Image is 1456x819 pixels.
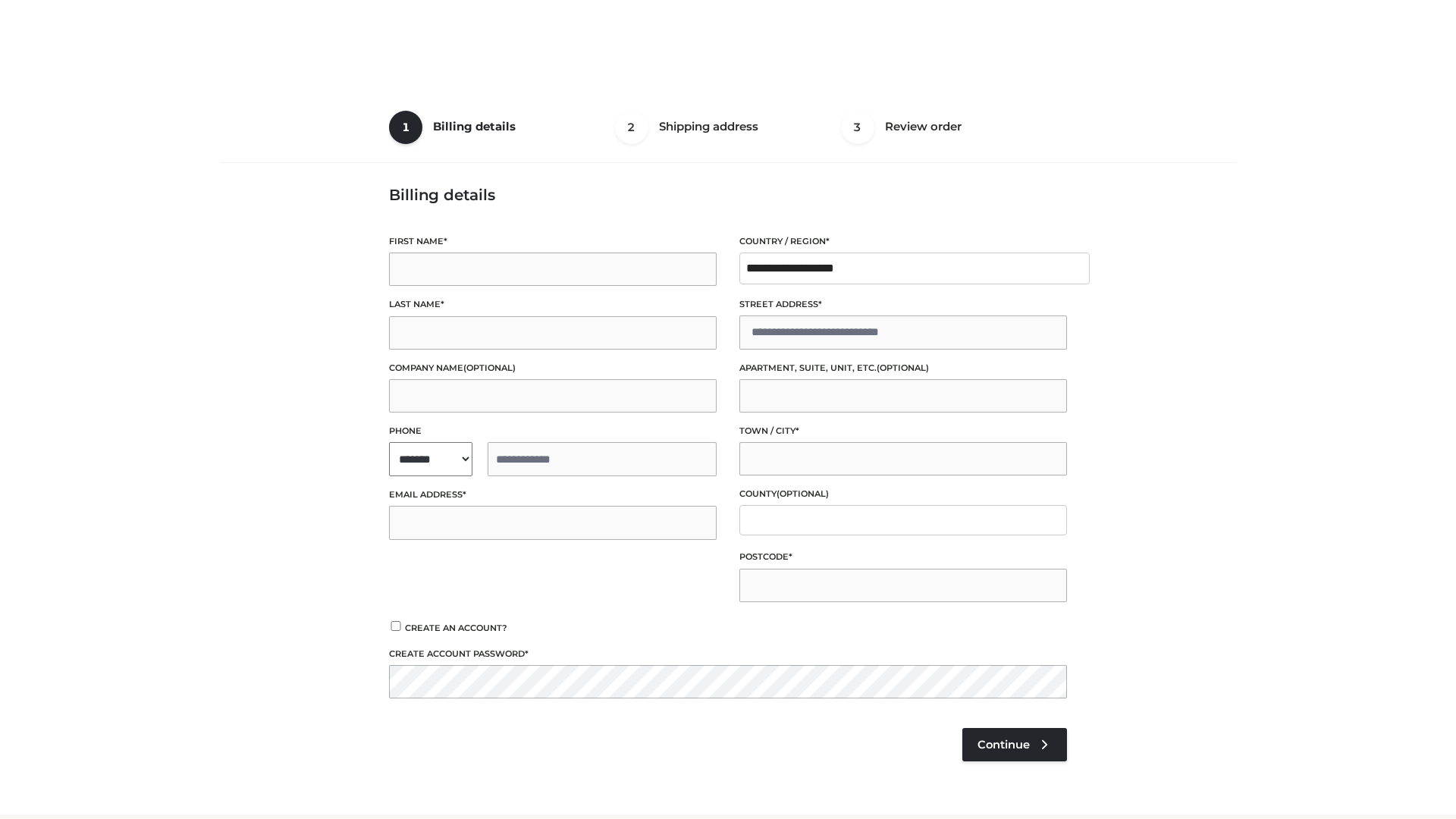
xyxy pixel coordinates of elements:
span: Review order [885,119,962,133]
span: (optional) [463,362,516,373]
span: Shipping address [659,119,758,133]
span: 2 [615,111,648,144]
label: First name [389,234,717,249]
span: (optional) [777,488,829,499]
span: 1 [389,111,422,144]
a: Continue [962,728,1067,761]
span: Continue [977,738,1030,752]
h3: Billing details [389,186,1067,204]
label: Phone [389,424,717,438]
label: Postcode [739,550,1067,564]
label: Apartment, suite, unit, etc. [739,361,1067,375]
label: Street address [739,297,1067,312]
label: Last name [389,297,717,312]
span: Billing details [433,119,516,133]
span: Create an account? [405,623,507,633]
label: Company name [389,361,717,375]
input: Create an account? [389,621,403,631]
label: Country / Region [739,234,1067,249]
span: (optional) [877,362,929,373]
label: Email address [389,488,717,502]
label: Town / City [739,424,1067,438]
span: 3 [841,111,874,144]
label: County [739,487,1067,501]
label: Create account password [389,647,1067,661]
